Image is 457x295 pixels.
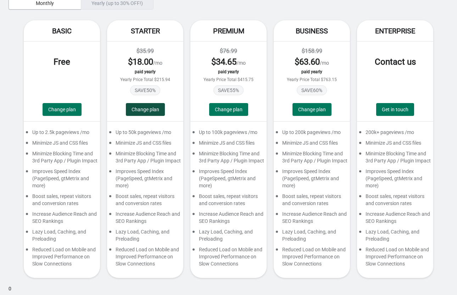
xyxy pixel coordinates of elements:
[357,193,433,210] div: Boost sales, repeat visitors and conversion rates
[197,77,260,82] div: Yearly Price Total $415.75
[357,246,433,271] div: Reduced Load on Mobile and Improved Performance on Slow Connections
[281,56,343,68] div: /mo
[274,246,350,271] div: Reduced Load on Mobile and Improved Performance on Slow Connections
[357,20,433,42] div: Enterprise
[274,139,350,150] div: Minimize JS and CSS files
[281,69,343,74] div: paid yearly
[190,129,267,139] div: Up to 100k pageviews /mo
[54,57,70,67] span: Free
[24,168,100,193] div: Improves Speed Index (PageSpeed, gtMetrix and more)
[197,47,260,55] div: $76.99
[107,150,183,168] div: Minimize Blocking Time and 3rd Party App / Plugin Impact
[190,210,267,228] div: Increase Audience Reach and SEO Rankings
[357,129,433,139] div: 200k+ pageviews /mo
[190,228,267,246] div: Lazy Load, Caching, and Preloading
[190,20,267,42] div: Premium
[274,20,350,42] div: Business
[197,56,260,68] div: /mo
[357,210,433,228] div: Increase Audience Reach and SEO Rankings
[375,57,416,67] span: Contact us
[274,168,350,193] div: Improves Speed Index (PageSpeed, gtMetrix and more)
[132,107,159,112] span: Change plan
[107,246,183,271] div: Reduced Load on Mobile and Improved Performance on Slow Connections
[114,77,176,82] div: Yearly Price Total $215.94
[209,103,248,116] button: Change plan
[292,103,331,116] button: Change plan
[211,57,236,67] span: $ 34.65
[24,228,100,246] div: Lazy Load, Caching, and Preloading
[24,193,100,210] div: Boost sales, repeat visitors and conversion rates
[130,85,160,95] span: SAVE 50 %
[24,246,100,271] div: Reduced Load on Mobile and Improved Performance on Slow Connections
[190,246,267,271] div: Reduced Load on Mobile and Improved Performance on Slow Connections
[107,20,183,42] div: Starter
[274,129,350,139] div: Up to 200k pageviews /mo
[114,56,176,68] div: /mo
[24,139,100,150] div: Minimize JS and CSS files
[107,129,183,139] div: Up to 50k pageviews /mo
[114,47,176,55] div: $35.99
[190,193,267,210] div: Boost sales, repeat visitors and conversion rates
[43,103,82,116] button: Change plan
[274,228,350,246] div: Lazy Load, Caching, and Preloading
[357,228,433,246] div: Lazy Load, Caching, and Preloading
[107,193,183,210] div: Boost sales, repeat visitors and conversion rates
[24,150,100,168] div: Minimize Blocking Time and 3rd Party App / Plugin Impact
[107,210,183,228] div: Increase Audience Reach and SEO Rankings
[128,57,153,67] span: $ 18.00
[274,210,350,228] div: Increase Audience Reach and SEO Rankings
[274,193,350,210] div: Boost sales, repeat visitors and conversion rates
[213,85,244,95] span: SAVE 55 %
[190,150,267,168] div: Minimize Blocking Time and 3rd Party App / Plugin Impact
[24,210,100,228] div: Increase Audience Reach and SEO Rankings
[24,129,100,139] div: Up to 2.5k pageviews /mo
[190,139,267,150] div: Minimize JS and CSS files
[382,107,408,112] span: Get in touch
[215,107,243,112] span: Change plan
[281,77,343,82] div: Yearly Price Total $763.15
[190,168,267,193] div: Improves Speed Index (PageSpeed, gtMetrix and more)
[107,139,183,150] div: Minimize JS and CSS files
[357,139,433,150] div: Minimize JS and CSS files
[126,103,165,116] button: Change plan
[274,150,350,168] div: Minimize Blocking Time and 3rd Party App / Plugin Impact
[297,85,327,95] span: SAVE 60 %
[295,57,320,67] span: $ 63.60
[36,0,54,6] span: Monthly
[298,107,326,112] span: Change plan
[48,107,76,112] span: Change plan
[197,69,260,74] div: paid yearly
[107,228,183,246] div: Lazy Load, Caching, and Preloading
[107,168,183,193] div: Improves Speed Index (PageSpeed, gtMetrix and more)
[24,20,100,42] div: Basic
[357,150,433,168] div: Minimize Blocking Time and 3rd Party App / Plugin Impact
[357,168,433,193] div: Improves Speed Index (PageSpeed, gtMetrix and more)
[114,69,176,74] div: paid yearly
[281,47,343,55] div: $158.99
[376,103,414,116] a: Get in touch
